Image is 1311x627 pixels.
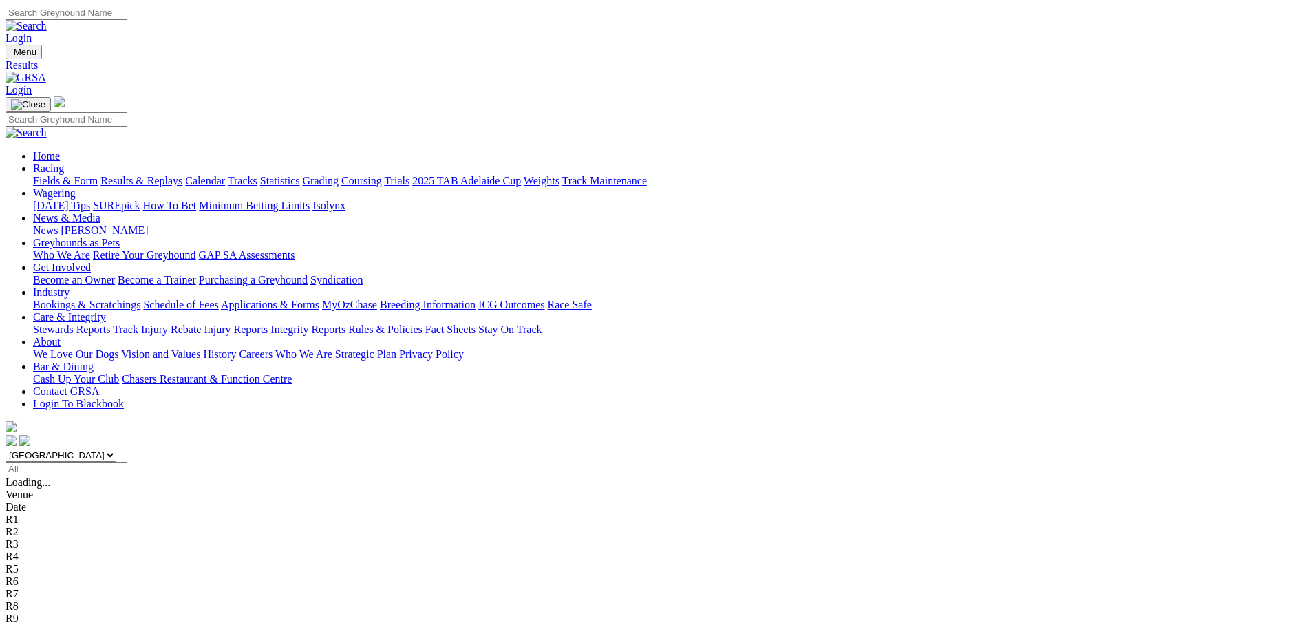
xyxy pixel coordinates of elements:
a: Who We Are [33,249,90,261]
a: Retire Your Greyhound [93,249,196,261]
img: twitter.svg [19,435,30,446]
a: Results & Replays [100,175,182,187]
a: Minimum Betting Limits [199,200,310,211]
a: Fact Sheets [425,323,476,335]
input: Search [6,6,127,20]
div: Wagering [33,200,1305,212]
a: Industry [33,286,70,298]
a: Stewards Reports [33,323,110,335]
a: Rules & Policies [348,323,423,335]
a: Schedule of Fees [143,299,218,310]
a: Fields & Form [33,175,98,187]
div: R4 [6,551,1305,563]
input: Search [6,112,127,127]
a: Cash Up Your Club [33,373,119,385]
div: Care & Integrity [33,323,1305,336]
span: Menu [14,47,36,57]
input: Select date [6,462,127,476]
a: Trials [384,175,409,187]
a: Home [33,150,60,162]
img: logo-grsa-white.png [54,96,65,107]
a: Injury Reports [204,323,268,335]
div: R2 [6,526,1305,538]
a: About [33,336,61,348]
a: 2025 TAB Adelaide Cup [412,175,521,187]
a: News [33,224,58,236]
a: Chasers Restaurant & Function Centre [122,373,292,385]
a: Tracks [228,175,257,187]
a: Strategic Plan [335,348,396,360]
a: Greyhounds as Pets [33,237,120,248]
div: R3 [6,538,1305,551]
a: Track Maintenance [562,175,647,187]
a: Who We Are [275,348,332,360]
a: History [203,348,236,360]
button: Toggle navigation [6,97,51,112]
a: Become a Trainer [118,274,196,286]
a: How To Bet [143,200,197,211]
div: Venue [6,489,1305,501]
div: About [33,348,1305,361]
div: Date [6,501,1305,513]
div: Racing [33,175,1305,187]
a: Privacy Policy [399,348,464,360]
div: R8 [6,600,1305,613]
a: Become an Owner [33,274,115,286]
a: Calendar [185,175,225,187]
a: SUREpick [93,200,140,211]
button: Toggle navigation [6,45,42,59]
a: Racing [33,162,64,174]
a: Statistics [260,175,300,187]
img: Search [6,20,47,32]
img: facebook.svg [6,435,17,446]
a: [DATE] Tips [33,200,90,211]
a: News & Media [33,212,100,224]
a: ICG Outcomes [478,299,544,310]
a: Bar & Dining [33,361,94,372]
a: Integrity Reports [270,323,345,335]
div: R9 [6,613,1305,625]
a: Stay On Track [478,323,542,335]
a: Login [6,32,32,44]
a: Careers [239,348,273,360]
div: R6 [6,575,1305,588]
a: Grading [303,175,339,187]
a: We Love Our Dogs [33,348,118,360]
a: GAP SA Assessments [199,249,295,261]
a: [PERSON_NAME] [61,224,148,236]
div: R7 [6,588,1305,600]
a: Results [6,59,1305,72]
div: R1 [6,513,1305,526]
a: Race Safe [547,299,591,310]
img: GRSA [6,72,46,84]
a: Weights [524,175,559,187]
a: Login [6,84,32,96]
a: Vision and Values [121,348,200,360]
a: Contact GRSA [33,385,99,397]
img: Search [6,127,47,139]
img: logo-grsa-white.png [6,421,17,432]
a: Applications & Forms [221,299,319,310]
a: Wagering [33,187,76,199]
div: News & Media [33,224,1305,237]
a: Track Injury Rebate [113,323,201,335]
img: Close [11,99,45,110]
a: Bookings & Scratchings [33,299,140,310]
a: Coursing [341,175,382,187]
div: Greyhounds as Pets [33,249,1305,262]
div: Get Involved [33,274,1305,286]
a: Isolynx [312,200,345,211]
a: Get Involved [33,262,91,273]
a: Care & Integrity [33,311,106,323]
a: Breeding Information [380,299,476,310]
span: Loading... [6,476,50,488]
a: Login To Blackbook [33,398,124,410]
a: MyOzChase [322,299,377,310]
div: Industry [33,299,1305,311]
div: R5 [6,563,1305,575]
div: Bar & Dining [33,373,1305,385]
a: Syndication [310,274,363,286]
a: Purchasing a Greyhound [199,274,308,286]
